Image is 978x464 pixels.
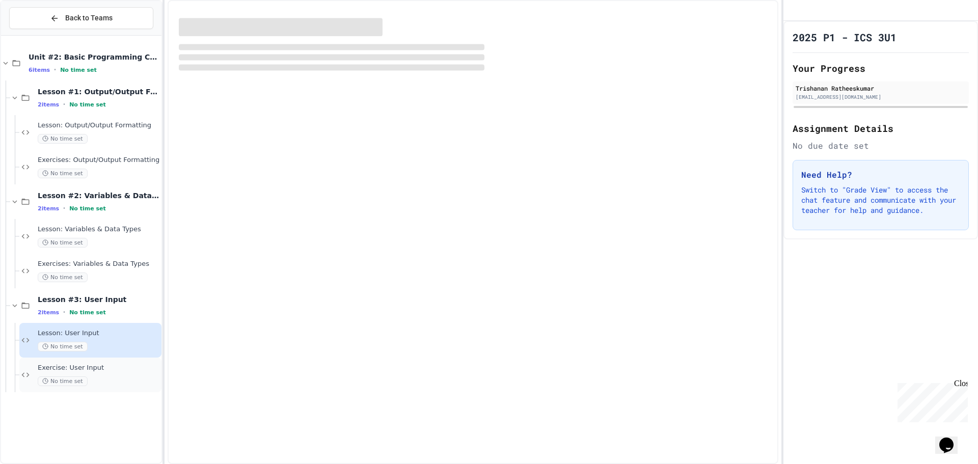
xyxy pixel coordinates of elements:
span: Exercise: User Input [38,364,159,372]
span: 6 items [29,67,50,73]
span: Lesson: Variables & Data Types [38,225,159,234]
span: No time set [69,101,106,108]
span: No time set [38,272,88,282]
span: Exercises: Variables & Data Types [38,260,159,268]
div: Trishanan Ratheeskumar [796,84,966,93]
span: Lesson: User Input [38,329,159,338]
span: Lesson #1: Output/Output Formatting [38,87,159,96]
span: Unit #2: Basic Programming Concepts [29,52,159,62]
span: • [63,100,65,108]
h3: Need Help? [801,169,960,181]
span: 2 items [38,309,59,316]
div: [EMAIL_ADDRESS][DOMAIN_NAME] [796,93,966,101]
span: No time set [38,134,88,144]
h1: 2025 P1 - ICS 3U1 [793,30,896,44]
span: No time set [60,67,97,73]
span: No time set [69,205,106,212]
span: • [63,204,65,212]
span: 2 items [38,205,59,212]
span: 2 items [38,101,59,108]
span: Lesson #3: User Input [38,295,159,304]
span: Lesson #2: Variables & Data Types [38,191,159,200]
iframe: chat widget [935,423,968,454]
span: • [63,308,65,316]
span: Lesson: Output/Output Formatting [38,121,159,130]
h2: Your Progress [793,61,969,75]
div: No due date set [793,140,969,152]
span: No time set [38,169,88,178]
div: Chat with us now!Close [4,4,70,65]
span: No time set [38,238,88,248]
span: Exercises: Output/Output Formatting [38,156,159,165]
span: • [54,66,56,74]
h2: Assignment Details [793,121,969,135]
span: No time set [69,309,106,316]
button: Back to Teams [9,7,153,29]
span: No time set [38,342,88,351]
iframe: chat widget [893,379,968,422]
span: Back to Teams [65,13,113,23]
p: Switch to "Grade View" to access the chat feature and communicate with your teacher for help and ... [801,185,960,215]
span: No time set [38,376,88,386]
